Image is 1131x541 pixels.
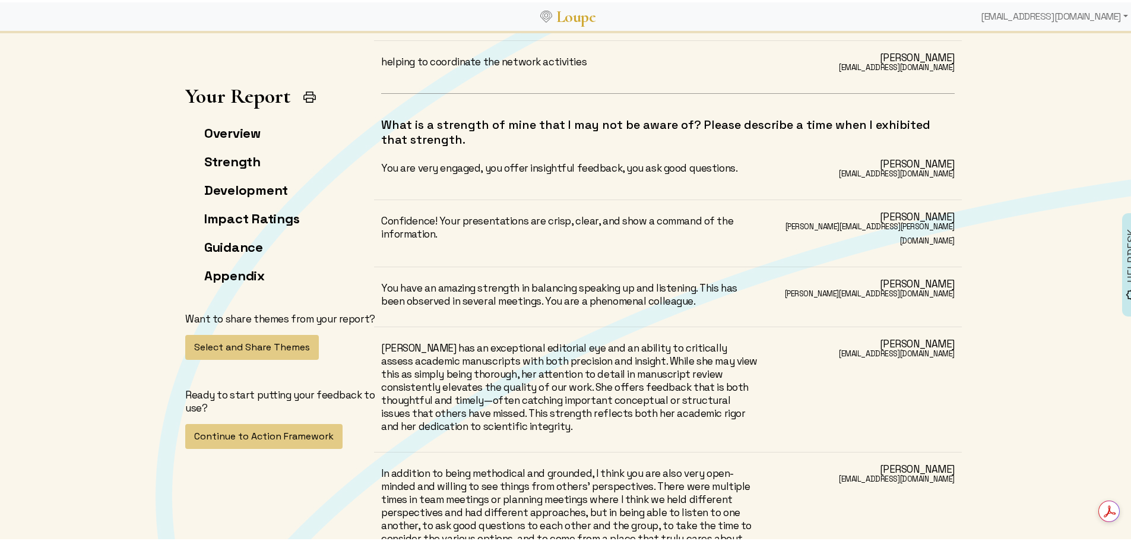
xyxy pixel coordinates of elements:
[381,212,759,238] div: Confidence! Your presentations are crisp, clear, and show a command of the information.
[185,333,319,357] button: Select and Share Themes
[773,339,955,344] span: [PERSON_NAME]
[185,422,343,447] button: Continue to Action Framework
[381,339,759,431] div: [PERSON_NAME] has an exceptional editorial eye and an ability to critically assess academic manus...
[552,4,600,26] a: Loupe
[204,151,261,167] a: Strength
[297,83,322,107] button: Print Report
[773,212,955,217] span: [PERSON_NAME]
[185,81,379,447] app-left-page-nav: Your Report
[204,208,299,224] a: Impact Ratings
[381,159,759,172] div: You are very engaged, you offer insightful feedback, you ask good questions.
[204,122,261,139] a: Overview
[204,265,265,281] a: Appendix
[773,53,955,58] span: [PERSON_NAME]
[785,286,955,296] span: [PERSON_NAME][EMAIL_ADDRESS][DOMAIN_NAME]
[773,464,955,469] span: [PERSON_NAME]
[839,346,955,356] span: [EMAIL_ADDRESS][DOMAIN_NAME]
[381,53,759,66] div: helping to coordinate the network activities
[185,310,379,323] p: Want to share themes from your report?
[204,179,288,196] a: Development
[839,472,955,482] span: [EMAIL_ADDRESS][DOMAIN_NAME]
[185,386,379,412] p: Ready to start putting your feedback to use?
[785,219,955,243] span: [PERSON_NAME][EMAIL_ADDRESS][PERSON_NAME][DOMAIN_NAME]
[839,60,955,70] span: [EMAIL_ADDRESS][DOMAIN_NAME]
[773,279,955,284] span: [PERSON_NAME]
[773,159,955,164] span: [PERSON_NAME]
[185,81,290,106] h1: Your Report
[839,166,955,176] span: [EMAIL_ADDRESS][DOMAIN_NAME]
[204,236,263,253] a: Guidance
[540,8,552,20] img: Loupe Logo
[381,279,759,305] div: You have an amazing strength in balancing speaking up and listening. This has been observed in se...
[381,115,955,145] h4: What is a strength of mine that I may not be aware of? Please describe a time when I exhibited th...
[302,87,317,102] img: Print Icon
